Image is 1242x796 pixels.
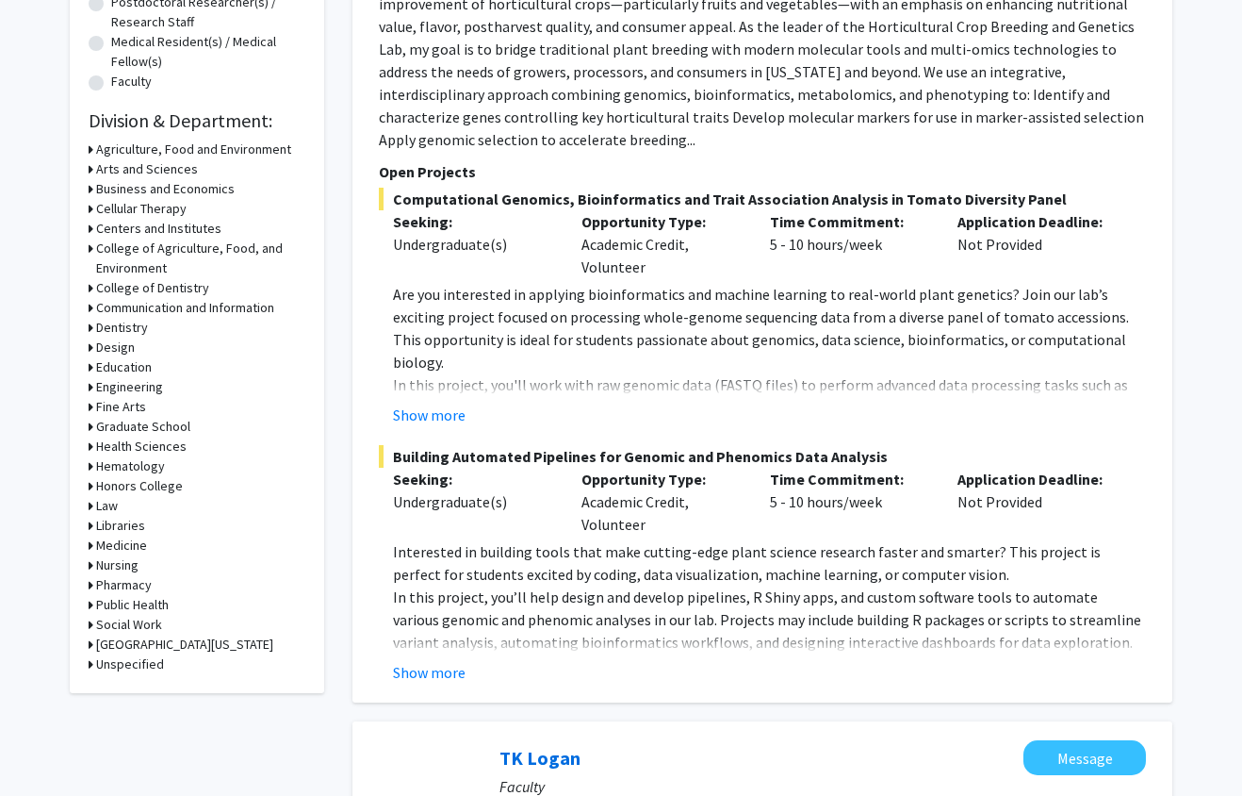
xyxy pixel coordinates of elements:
[96,318,148,338] h3: Dentistry
[756,210,944,278] div: 5 - 10 hours/week
[393,404,466,426] button: Show more
[567,468,756,536] div: Academic Credit, Volunteer
[499,746,580,770] a: TK Logan
[393,540,1146,586] p: Interested in building tools that make cutting-edge plant science research faster and smarter? Th...
[96,595,169,615] h3: Public Health
[393,661,466,684] button: Show more
[96,575,152,595] h3: Pharmacy
[96,140,291,159] h3: Agriculture, Food and Environment
[96,338,135,357] h3: Design
[567,210,756,278] div: Academic Credit, Volunteer
[770,210,930,233] p: Time Commitment:
[96,456,165,476] h3: Hematology
[96,516,145,536] h3: Libraries
[111,72,152,91] label: Faculty
[957,468,1118,490] p: Application Deadline:
[393,468,553,490] p: Seeking:
[96,278,209,298] h3: College of Dentistry
[379,445,1146,468] span: Building Automated Pipelines for Genomic and Phenomics Data Analysis
[96,476,183,496] h3: Honors College
[393,586,1146,699] p: In this project, you’ll help design and develop pipelines, R Shiny apps, and custom software tool...
[393,490,553,513] div: Undergraduate(s)
[96,377,163,397] h3: Engineering
[96,179,235,199] h3: Business and Economics
[96,219,221,239] h3: Centers and Institutes
[581,468,742,490] p: Opportunity Type:
[96,556,139,575] h3: Nursing
[379,188,1146,210] span: Computational Genomics, Bioinformatics and Trait Association Analysis in Tomato Diversity Panel
[96,239,305,278] h3: College of Agriculture, Food, and Environment
[96,655,164,674] h3: Unspecified
[96,496,118,516] h3: Law
[957,210,1118,233] p: Application Deadline:
[96,437,187,456] h3: Health Sciences
[96,536,147,556] h3: Medicine
[770,468,930,490] p: Time Commitment:
[96,298,274,318] h3: Communication and Information
[943,468,1132,536] div: Not Provided
[379,160,1146,183] p: Open Projects
[96,635,273,655] h3: [GEOGRAPHIC_DATA][US_STATE]
[393,233,553,256] div: Undergraduate(s)
[96,417,190,437] h3: Graduate School
[96,199,187,219] h3: Cellular Therapy
[96,397,146,417] h3: Fine Arts
[96,357,152,377] h3: Education
[96,159,198,179] h3: Arts and Sciences
[96,615,162,635] h3: Social Work
[581,210,742,233] p: Opportunity Type:
[943,210,1132,278] div: Not Provided
[14,711,80,782] iframe: Chat
[393,283,1146,373] p: Are you interested in applying bioinformatics and machine learning to real-world plant genetics? ...
[1023,740,1146,775] button: Message TK Logan
[756,468,944,536] div: 5 - 10 hours/week
[393,210,553,233] p: Seeking:
[393,373,1146,487] p: In this project, you'll work with raw genomic data (FASTQ files) to perform advanced data process...
[111,32,305,72] label: Medical Resident(s) / Medical Fellow(s)
[89,109,305,132] h2: Division & Department:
